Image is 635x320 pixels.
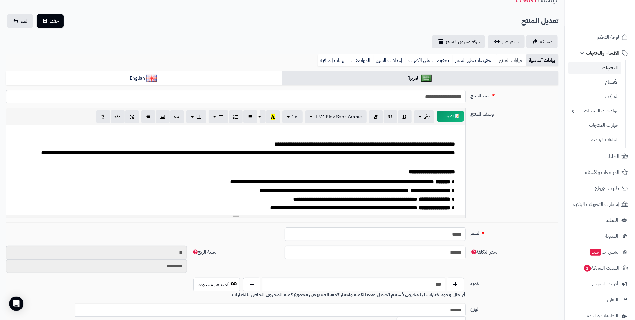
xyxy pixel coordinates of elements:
[6,71,282,86] a: English
[318,54,348,66] a: بيانات إضافية
[589,248,618,256] span: وآتس آب
[568,261,631,275] a: السلات المتروكة1
[146,75,157,82] img: English
[521,15,558,27] h2: تعديل المنتج
[584,265,591,272] span: 1
[232,291,466,298] b: في حال وجود خيارات لها مخزون فسيتم تجاهل هذه الكمية واعتبار كمية المنتج هي مجموع كمية المخزون الخ...
[37,14,64,28] button: حفظ
[605,152,619,161] span: الطلبات
[568,119,621,132] a: خيارات المنتجات
[568,213,631,227] a: العملاء
[568,277,631,291] a: أدوات التسويق
[7,14,33,28] a: الغاء
[432,35,485,48] a: حركة مخزون المنتج
[583,264,619,272] span: السلات المتروكة
[586,49,619,57] span: الأقسام والمنتجات
[348,54,374,66] a: المواصفات
[568,229,631,243] a: المدونة
[21,17,29,25] span: الغاء
[568,165,631,180] a: المراجعات والأسئلة
[607,296,618,304] span: التقارير
[192,248,216,256] span: نسبة الربح
[468,278,561,287] label: الكمية
[568,245,631,259] a: وآتس آبجديد
[592,280,618,288] span: أدوات التسويق
[582,312,618,320] span: التطبيقات والخدمات
[540,38,553,45] span: مشاركه
[573,200,619,209] span: إشعارات التحويلات البنكية
[526,54,558,66] a: بيانات أساسية
[605,232,618,240] span: المدونة
[568,149,631,164] a: الطلبات
[568,293,631,307] a: التقارير
[468,227,561,237] label: السعر
[496,54,526,66] a: خيارات المنتج
[585,168,619,177] span: المراجعات والأسئلة
[453,54,496,66] a: تخفيضات على السعر
[568,90,621,103] a: الماركات
[374,54,406,66] a: إعدادات السيو
[9,297,23,311] div: Open Intercom Messenger
[568,133,621,146] a: الملفات الرقمية
[488,35,525,48] a: استعراض
[468,108,561,118] label: وصف المنتج
[282,71,559,86] a: العربية
[568,30,631,44] a: لوحة التحكم
[502,38,520,45] span: استعراض
[437,111,464,122] button: 📝 AI وصف
[316,113,362,120] span: IBM Plex Sans Arabic
[468,90,561,99] label: اسم المنتج
[606,216,618,224] span: العملاء
[446,38,480,45] span: حركة مخزون المنتج
[406,54,453,66] a: تخفيضات على الكميات
[471,248,498,256] span: سعر التكلفة
[50,17,59,25] span: حفظ
[590,249,601,256] span: جديد
[468,303,561,313] label: الوزن
[526,35,558,48] a: مشاركه
[568,76,621,89] a: الأقسام
[597,33,619,41] span: لوحة التحكم
[421,75,432,82] img: العربية
[568,197,631,212] a: إشعارات التحويلات البنكية
[305,110,367,123] button: IBM Plex Sans Arabic
[568,181,631,196] a: طلبات الإرجاع
[282,110,303,123] button: 16
[595,184,619,193] span: طلبات الإرجاع
[568,105,621,117] a: مواصفات المنتجات
[292,113,298,120] span: 16
[568,62,621,74] a: المنتجات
